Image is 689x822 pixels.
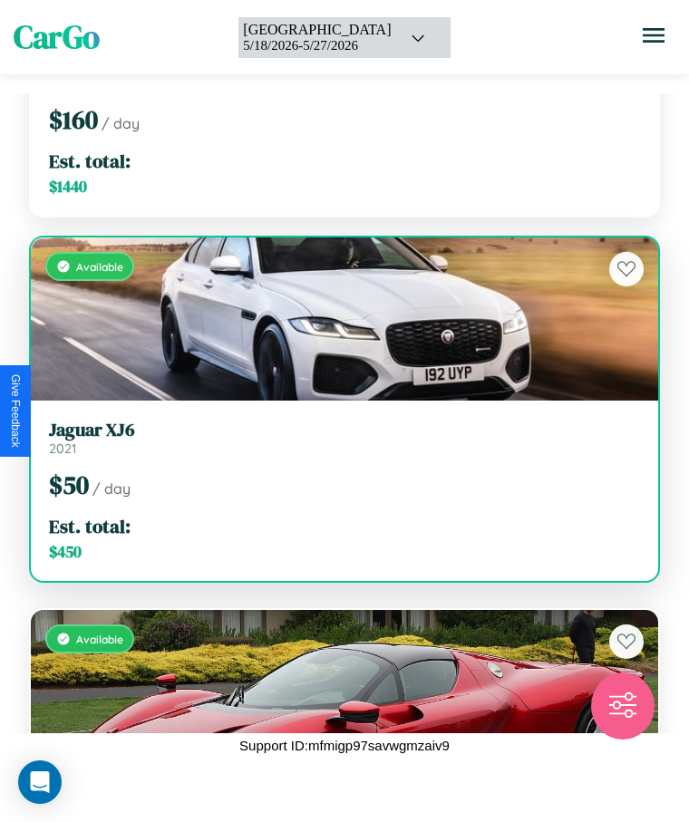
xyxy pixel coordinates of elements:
div: 5 / 18 / 2026 - 5 / 27 / 2026 [243,38,391,53]
h3: Jaguar XJ6 [49,419,640,440]
span: $ 450 [49,541,82,563]
span: Est. total: [49,148,131,174]
div: Give Feedback [9,374,22,448]
p: Support ID: mfmigp97savwgmzaiv9 [239,733,450,758]
span: Available [76,633,123,646]
span: / day [102,114,140,132]
a: Jaguar XJ62021 [49,419,640,457]
span: $ 50 [49,468,89,502]
span: / day [92,479,131,498]
span: $ 1440 [49,176,87,198]
span: Est. total: [49,513,131,539]
span: Available [76,260,123,274]
div: [GEOGRAPHIC_DATA] [243,22,391,38]
span: 2021 [49,440,76,457]
span: CarGo [14,15,100,59]
div: Open Intercom Messenger [18,760,62,804]
span: $ 160 [49,102,98,137]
